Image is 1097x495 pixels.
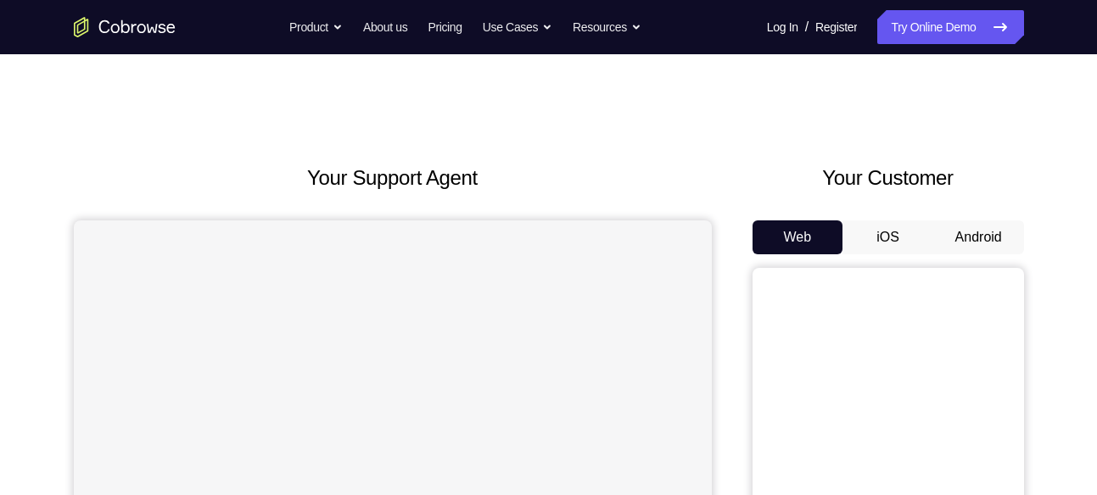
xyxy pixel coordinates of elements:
[483,10,552,44] button: Use Cases
[74,17,176,37] a: Go to the home page
[753,163,1024,193] h2: Your Customer
[573,10,641,44] button: Resources
[753,220,843,254] button: Web
[842,220,933,254] button: iOS
[815,10,857,44] a: Register
[805,17,809,37] span: /
[74,163,712,193] h2: Your Support Agent
[289,10,343,44] button: Product
[428,10,462,44] a: Pricing
[363,10,407,44] a: About us
[933,220,1024,254] button: Android
[767,10,798,44] a: Log In
[877,10,1023,44] a: Try Online Demo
